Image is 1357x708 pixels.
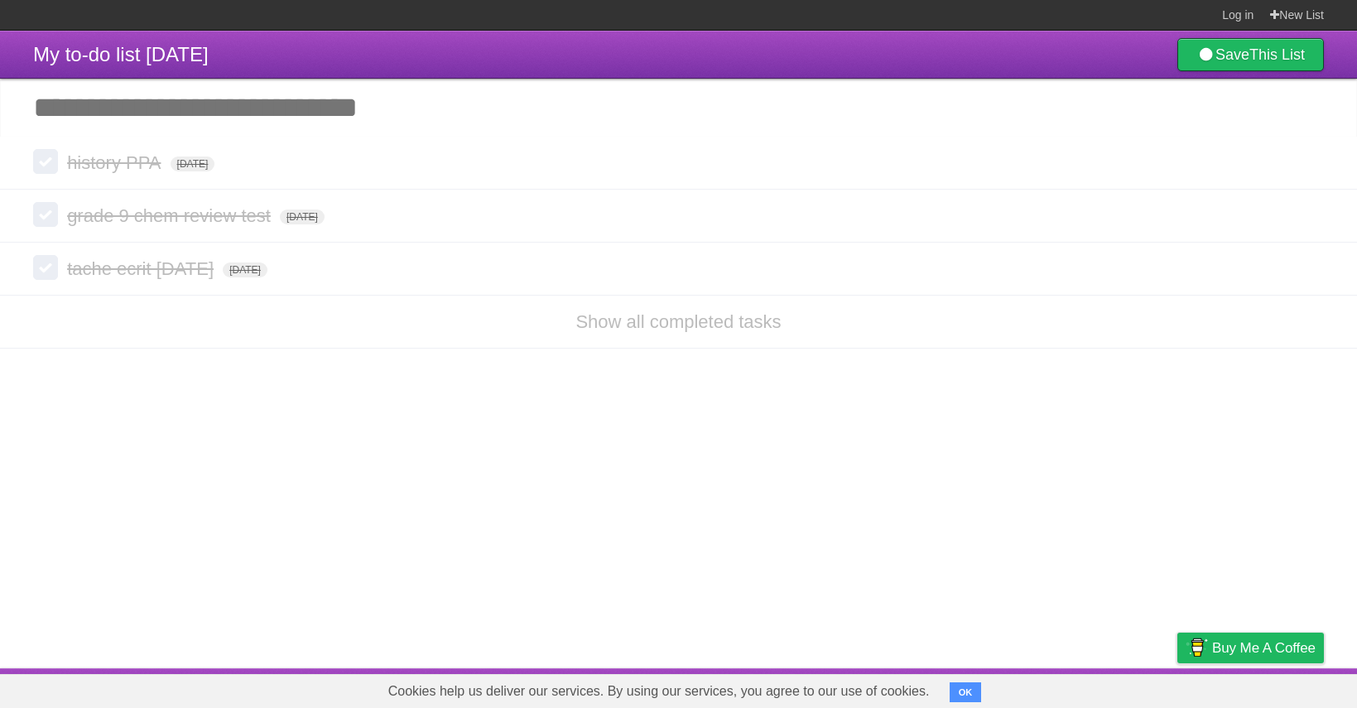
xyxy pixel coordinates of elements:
[223,262,267,277] span: [DATE]
[1177,633,1324,663] a: Buy me a coffee
[575,311,781,332] a: Show all completed tasks
[1156,672,1199,704] a: Privacy
[1220,672,1324,704] a: Suggest a feature
[33,202,58,227] label: Done
[1100,672,1136,704] a: Terms
[1249,46,1305,63] b: This List
[67,205,275,226] span: grade 9 chem review test
[171,157,215,171] span: [DATE]
[33,255,58,280] label: Done
[957,672,992,704] a: About
[1177,38,1324,71] a: SaveThis List
[280,210,325,224] span: [DATE]
[33,149,58,174] label: Done
[1186,633,1208,662] img: Buy me a coffee
[67,152,165,173] span: history PPA
[1012,672,1079,704] a: Developers
[1212,633,1316,662] span: Buy me a coffee
[372,675,946,708] span: Cookies help us deliver our services. By using our services, you agree to our use of cookies.
[67,258,218,279] span: tache ecrit [DATE]
[950,682,982,702] button: OK
[33,43,209,65] span: My to-do list [DATE]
